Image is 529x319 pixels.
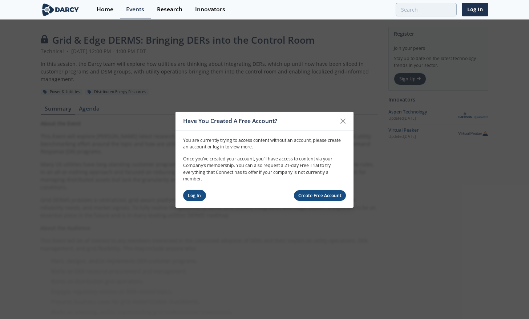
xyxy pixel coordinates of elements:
p: Once you’ve created your account, you’ll have access to content via your Company’s membership. Yo... [183,156,346,183]
input: Advanced Search [396,3,457,16]
div: Home [97,7,113,12]
div: Have You Created A Free Account? [183,114,336,128]
a: Log In [462,3,488,16]
p: You are currently trying to access content without an account, please create an account or log in... [183,137,346,151]
a: Log In [183,190,206,201]
img: logo-wide.svg [41,3,80,16]
div: Events [126,7,144,12]
div: Innovators [195,7,225,12]
a: Create Free Account [294,190,346,201]
div: Research [157,7,182,12]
